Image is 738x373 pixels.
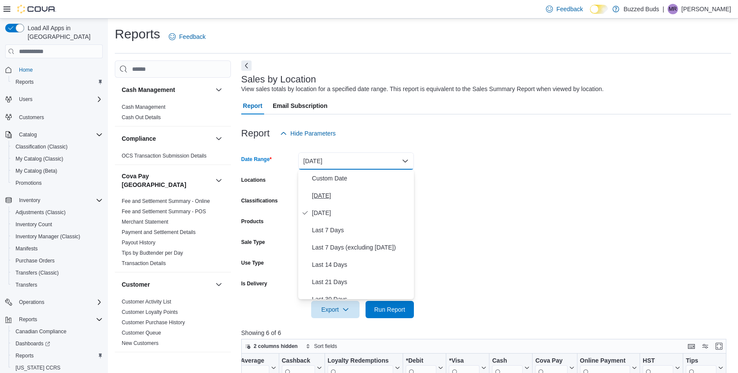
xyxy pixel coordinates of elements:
[681,4,731,14] p: [PERSON_NAME]
[312,242,410,253] span: Last 7 Days (excluding [DATE])
[714,341,724,351] button: Enter fullscreen
[12,280,103,290] span: Transfers
[122,330,161,336] a: Customer Queue
[16,195,44,205] button: Inventory
[12,268,62,278] a: Transfers (Classic)
[24,24,103,41] span: Load All Apps in [GEOGRAPHIC_DATA]
[16,340,50,347] span: Dashboards
[241,128,270,139] h3: Report
[241,74,316,85] h3: Sales by Location
[122,309,178,316] span: Customer Loyalty Points
[302,341,341,351] button: Sort fields
[311,301,360,318] button: Export
[290,129,336,138] span: Hide Parameters
[122,319,185,326] a: Customer Purchase History
[122,152,207,159] span: OCS Transaction Submission Details
[122,208,206,215] span: Fee and Settlement Summary - POS
[12,207,69,218] a: Adjustments (Classic)
[122,85,175,94] h3: Cash Management
[328,357,394,365] div: Loyalty Redemptions
[12,338,103,349] span: Dashboards
[700,341,710,351] button: Display options
[122,104,165,110] a: Cash Management
[2,111,106,123] button: Customers
[241,197,278,204] label: Classifications
[12,351,37,361] a: Reports
[16,79,34,85] span: Reports
[19,66,33,73] span: Home
[449,357,479,365] div: *Visa
[122,260,166,266] a: Transaction Details
[12,231,84,242] a: Inventory Manager (Classic)
[122,299,171,305] a: Customer Activity List
[16,233,80,240] span: Inventory Manager (Classic)
[179,32,205,41] span: Feedback
[122,198,210,204] a: Fee and Settlement Summary - Online
[122,172,212,189] button: Cova Pay [GEOGRAPHIC_DATA]
[643,357,673,365] div: HST
[122,340,158,346] a: New Customers
[122,218,168,225] span: Merchant Statement
[19,299,44,306] span: Operations
[19,197,40,204] span: Inventory
[12,166,103,176] span: My Catalog (Beta)
[19,316,37,323] span: Reports
[16,130,103,140] span: Catalog
[16,130,40,140] button: Catalog
[9,267,106,279] button: Transfers (Classic)
[316,301,354,318] span: Export
[16,297,48,307] button: Operations
[12,178,45,188] a: Promotions
[241,259,264,266] label: Use Type
[16,94,36,104] button: Users
[16,168,57,174] span: My Catalog (Beta)
[16,111,103,122] span: Customers
[312,294,410,304] span: Last 30 Days
[662,4,664,14] p: |
[241,60,252,71] button: Next
[314,343,337,350] span: Sort fields
[16,180,42,186] span: Promotions
[277,125,339,142] button: Hide Parameters
[12,351,103,361] span: Reports
[122,153,207,159] a: OCS Transaction Submission Details
[16,314,41,325] button: Reports
[241,280,267,287] label: Is Delivery
[686,341,697,351] button: Keyboard shortcuts
[241,329,731,337] p: Showing 6 of 6
[9,177,106,189] button: Promotions
[16,328,66,335] span: Canadian Compliance
[374,305,405,314] span: Run Report
[9,255,106,267] button: Purchase Orders
[122,250,183,256] a: Tips by Budtender per Day
[312,277,410,287] span: Last 21 Days
[16,364,60,371] span: [US_STATE] CCRS
[12,207,103,218] span: Adjustments (Classic)
[12,154,103,164] span: My Catalog (Classic)
[19,114,44,121] span: Customers
[12,166,61,176] a: My Catalog (Beta)
[122,280,150,289] h3: Customer
[122,239,155,246] span: Payout History
[16,94,103,104] span: Users
[312,173,410,183] span: Custom Date
[12,77,103,87] span: Reports
[312,259,410,270] span: Last 14 Days
[2,63,106,76] button: Home
[122,260,166,267] span: Transaction Details
[12,178,103,188] span: Promotions
[254,343,298,350] span: 2 columns hidden
[2,194,106,206] button: Inventory
[122,298,171,305] span: Customer Activity List
[16,221,52,228] span: Inventory Count
[9,165,106,177] button: My Catalog (Beta)
[122,319,185,326] span: Customer Purchase History
[624,4,659,14] p: Buzzed Buds
[366,301,414,318] button: Run Report
[16,314,103,325] span: Reports
[122,198,210,205] span: Fee and Settlement Summary - Online
[19,96,32,103] span: Users
[205,357,269,365] div: Transaction Average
